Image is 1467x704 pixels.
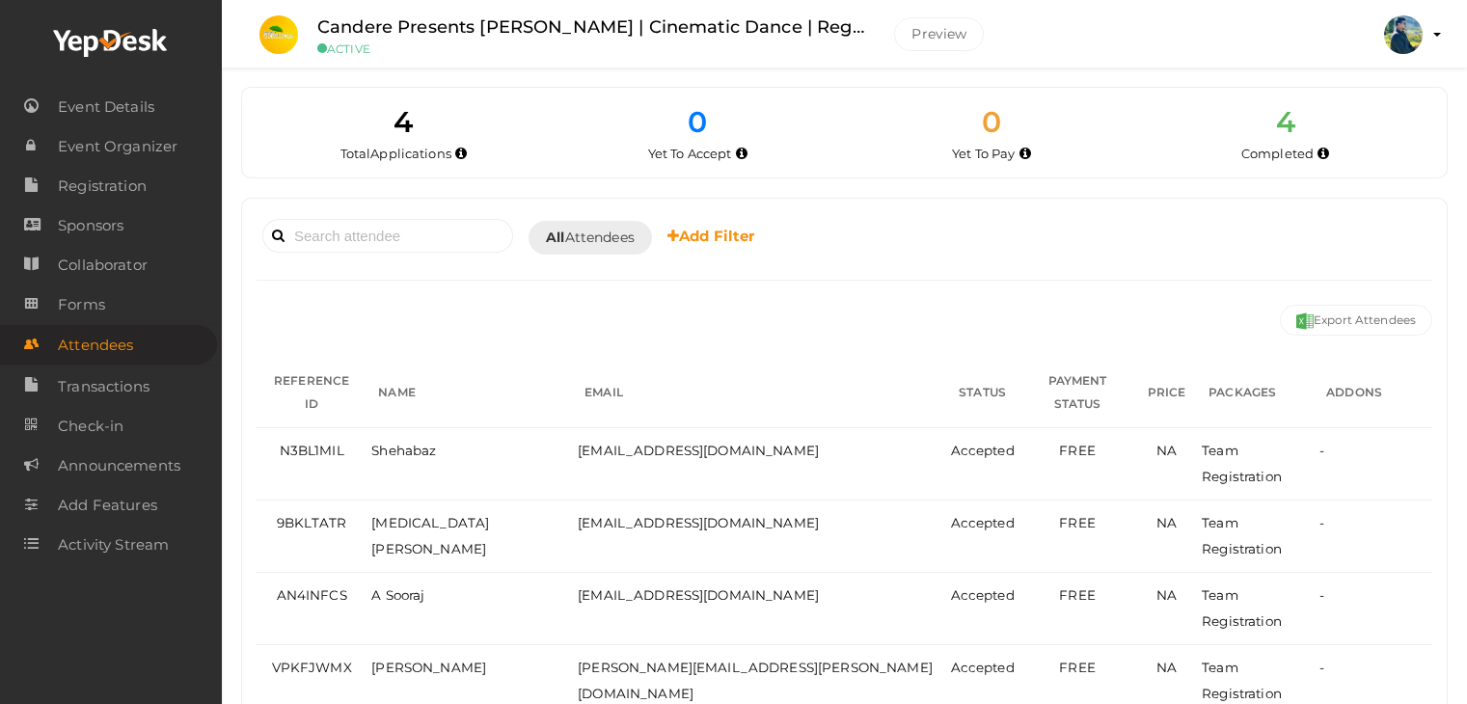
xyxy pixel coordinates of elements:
th: PRICE [1135,358,1197,428]
span: [EMAIL_ADDRESS][DOMAIN_NAME] [578,587,819,603]
span: FREE [1059,587,1096,603]
span: - [1319,515,1324,530]
span: [EMAIL_ADDRESS][DOMAIN_NAME] [578,443,819,458]
span: Applications [370,146,451,161]
b: Add Filter [667,227,755,245]
span: NA [1156,443,1177,458]
span: Attendees [546,228,635,248]
span: Activity Stream [58,526,169,564]
img: ACg8ocImFeownhHtboqxd0f2jP-n9H7_i8EBYaAdPoJXQiB63u4xhcvD=s100 [1384,15,1423,54]
b: All [546,229,564,246]
span: Accepted [951,515,1015,530]
th: PACKAGES [1197,358,1315,428]
span: Total [340,146,451,161]
span: FREE [1059,443,1096,458]
span: Team Registration [1202,443,1282,484]
span: FREE [1059,660,1096,675]
span: [EMAIL_ADDRESS][DOMAIN_NAME] [578,515,819,530]
span: Event Organizer [58,127,177,166]
span: - [1319,443,1324,458]
span: VPKFJWMX [272,660,352,675]
th: STATUS [946,358,1019,428]
span: Completed [1241,146,1314,161]
span: 4 [394,104,413,140]
button: Preview [894,17,984,51]
span: Transactions [58,367,149,406]
span: NA [1156,587,1177,603]
button: Export Attendees [1280,305,1432,336]
i: Yet to be accepted by organizer [736,149,747,159]
span: Accepted [951,660,1015,675]
span: A Sooraj [371,587,424,603]
span: REFERENCE ID [274,373,349,411]
span: Shehabaz [371,443,436,458]
span: Collaborator [58,246,148,284]
span: Registration [58,167,147,205]
span: Accepted [951,587,1015,603]
span: N3BL1MIL [280,443,344,458]
span: AN4INFCS [277,587,347,603]
span: NA [1156,660,1177,675]
span: - [1319,587,1324,603]
span: Team Registration [1202,660,1282,701]
i: Accepted by organizer and yet to make payment [1019,149,1031,159]
span: Yet To Pay [952,146,1015,161]
input: Search attendee [262,219,513,253]
span: - [1319,660,1324,675]
span: Event Details [58,88,154,126]
img: 3WRJEMHM_small.png [259,15,298,54]
span: Sponsors [58,206,123,245]
span: Accepted [951,443,1015,458]
th: ADDONS [1315,358,1432,428]
span: [PERSON_NAME][EMAIL_ADDRESS][PERSON_NAME][DOMAIN_NAME] [578,660,933,701]
th: PAYMENT STATUS [1019,358,1136,428]
span: [PERSON_NAME] [371,660,486,675]
span: Add Features [58,486,157,525]
i: Total number of applications [455,149,467,159]
span: Team Registration [1202,515,1282,556]
img: excel.svg [1296,312,1314,330]
span: Announcements [58,447,180,485]
small: ACTIVE [317,41,865,56]
th: NAME [367,358,573,428]
span: 9BKLTATR [277,515,346,530]
span: 4 [1276,104,1295,140]
span: Attendees [58,326,133,365]
span: Yet To Accept [648,146,732,161]
label: Candere Presents [PERSON_NAME] | Cinematic Dance | Registration [317,14,865,41]
th: EMAIL [573,358,945,428]
span: FREE [1059,515,1096,530]
span: Team Registration [1202,587,1282,629]
span: Check-in [58,407,123,446]
span: NA [1156,515,1177,530]
span: Forms [58,285,105,324]
i: Accepted and completed payment succesfully [1318,149,1329,159]
span: [MEDICAL_DATA][PERSON_NAME] [371,515,489,556]
span: 0 [688,104,707,140]
span: 0 [982,104,1001,140]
